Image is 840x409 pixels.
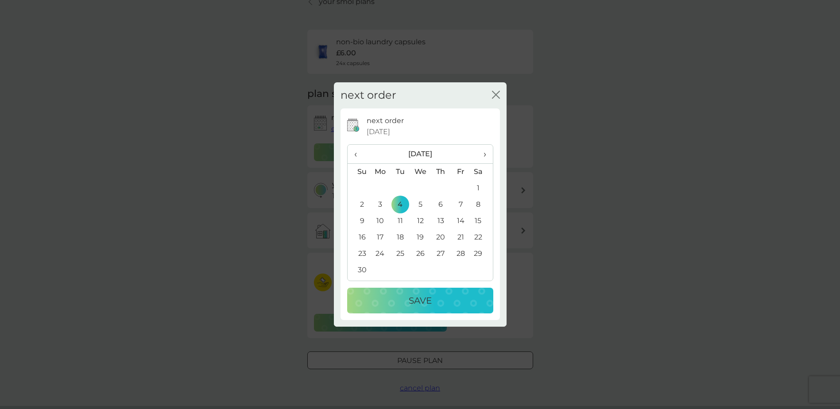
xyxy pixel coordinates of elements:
[410,197,430,213] td: 5
[348,213,370,229] td: 9
[477,145,486,163] span: ›
[390,229,410,246] td: 18
[341,89,396,102] h2: next order
[410,229,430,246] td: 19
[348,197,370,213] td: 2
[370,145,471,164] th: [DATE]
[370,213,391,229] td: 10
[348,163,370,180] th: Su
[470,197,492,213] td: 8
[367,115,404,127] p: next order
[348,246,370,262] td: 23
[390,197,410,213] td: 4
[451,229,471,246] td: 21
[348,262,370,278] td: 30
[470,246,492,262] td: 29
[430,246,450,262] td: 27
[430,197,450,213] td: 6
[354,145,364,163] span: ‹
[367,126,390,138] span: [DATE]
[492,91,500,100] button: close
[370,229,391,246] td: 17
[430,163,450,180] th: Th
[451,197,471,213] td: 7
[470,229,492,246] td: 22
[390,246,410,262] td: 25
[430,213,450,229] td: 13
[451,163,471,180] th: Fr
[409,293,432,308] p: Save
[348,229,370,246] td: 16
[470,163,492,180] th: Sa
[347,288,493,313] button: Save
[370,163,391,180] th: Mo
[410,246,430,262] td: 26
[390,213,410,229] td: 11
[370,197,391,213] td: 3
[370,246,391,262] td: 24
[390,163,410,180] th: Tu
[410,213,430,229] td: 12
[451,213,471,229] td: 14
[430,229,450,246] td: 20
[410,163,430,180] th: We
[470,180,492,197] td: 1
[470,213,492,229] td: 15
[451,246,471,262] td: 28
